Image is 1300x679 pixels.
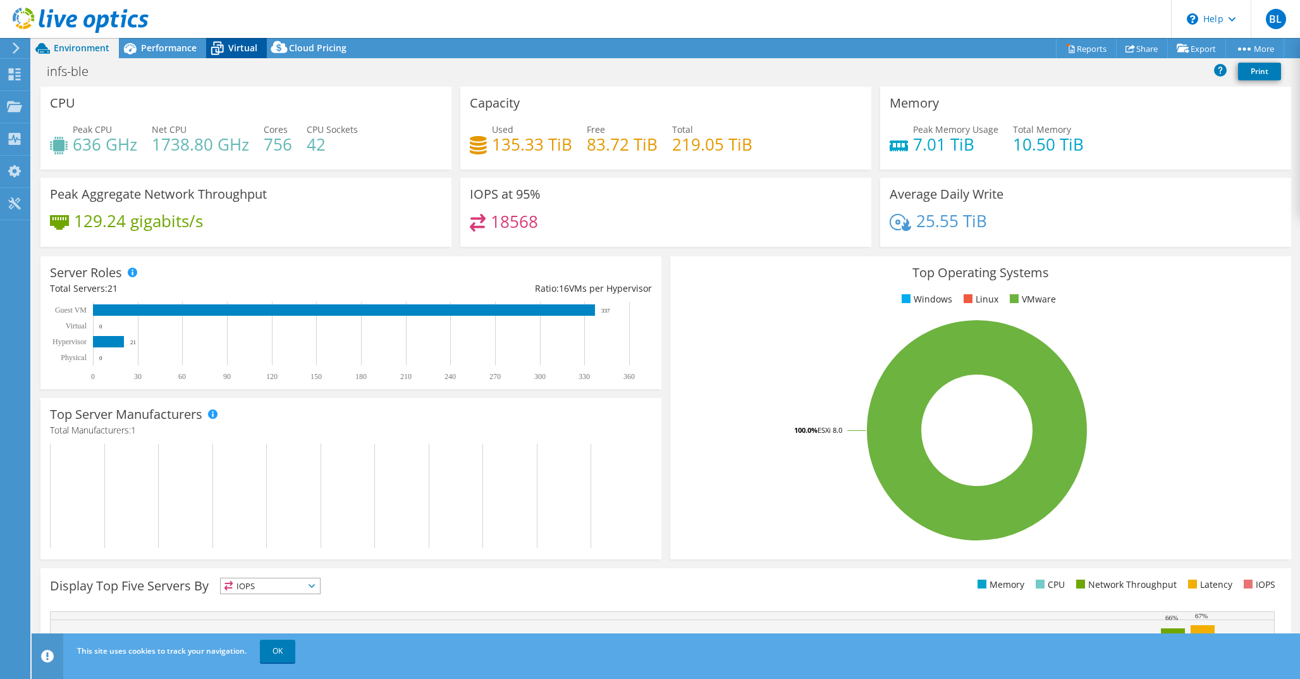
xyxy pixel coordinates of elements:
span: 21 [107,282,118,294]
text: Physical [61,353,87,362]
span: IOPS [221,578,320,594]
span: Environment [54,42,109,54]
text: 210 [400,372,412,381]
h4: 18568 [491,215,538,228]
text: 60 [178,372,186,381]
h4: 83.72 TiB [587,137,658,151]
text: 120 [266,372,278,381]
text: 66% [1165,614,1178,621]
h3: Memory [890,96,939,110]
text: 270 [489,372,501,381]
text: 90 [223,372,231,381]
a: More [1225,39,1284,58]
span: Used [492,123,513,135]
text: 0 [99,355,102,361]
h4: Total Manufacturers: [50,423,652,437]
h4: 135.33 TiB [492,137,572,151]
svg: \n [1187,13,1198,25]
a: Print [1238,63,1281,80]
tspan: ESXi 8.0 [818,425,842,435]
text: 21 [130,339,136,346]
h4: 42 [307,137,358,151]
li: VMware [1007,292,1056,306]
h3: Server Roles [50,266,122,280]
text: Hypervisor [52,337,87,346]
text: 180 [355,372,367,381]
span: 16 [559,282,569,294]
h4: 10.50 TiB [1013,137,1084,151]
span: Free [587,123,605,135]
text: 360 [623,372,635,381]
text: 337 [601,308,610,314]
li: Linux [960,292,998,306]
h4: 129.24 gigabits/s [74,214,203,228]
text: 67% [1195,612,1208,620]
h3: IOPS at 95% [470,187,541,201]
text: 0 [99,323,102,330]
h3: Capacity [470,96,520,110]
h4: 25.55 TiB [916,214,987,228]
span: Peak CPU [73,123,112,135]
text: Virtual [66,321,87,330]
span: Peak Memory Usage [913,123,998,135]
text: 0 [91,372,95,381]
a: OK [260,640,295,663]
text: 300 [534,372,546,381]
text: Guest VM [55,306,87,315]
text: 240 [445,372,456,381]
text: 150 [310,372,322,381]
h3: Peak Aggregate Network Throughput [50,187,267,201]
span: Cloud Pricing [289,42,346,54]
span: 1 [131,424,136,436]
h3: Average Daily Write [890,187,1003,201]
h4: 219.05 TiB [672,137,752,151]
li: Latency [1185,578,1232,592]
li: CPU [1033,578,1065,592]
h3: CPU [50,96,75,110]
span: BL [1266,9,1286,29]
a: Share [1116,39,1168,58]
h4: 636 GHz [73,137,137,151]
span: Cores [264,123,288,135]
span: This site uses cookies to track your navigation. [77,645,247,656]
span: Total Memory [1013,123,1071,135]
li: IOPS [1241,578,1275,592]
li: Windows [898,292,952,306]
h4: 1738.80 GHz [152,137,249,151]
div: Ratio: VMs per Hypervisor [351,282,652,296]
a: Export [1167,39,1226,58]
span: Performance [141,42,197,54]
div: Total Servers: [50,282,351,296]
h4: 756 [264,137,292,151]
h3: Top Server Manufacturers [50,408,202,421]
span: CPU Sockets [307,123,358,135]
span: Virtual [228,42,257,54]
a: Reports [1056,39,1117,58]
span: Total [672,123,693,135]
text: 30 [134,372,142,381]
h1: infs-ble [41,65,108,78]
li: Network Throughput [1073,578,1177,592]
text: 330 [579,372,590,381]
li: Memory [974,578,1024,592]
h4: 7.01 TiB [913,137,998,151]
tspan: 100.0% [794,425,818,435]
span: Net CPU [152,123,187,135]
h3: Top Operating Systems [680,266,1282,280]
